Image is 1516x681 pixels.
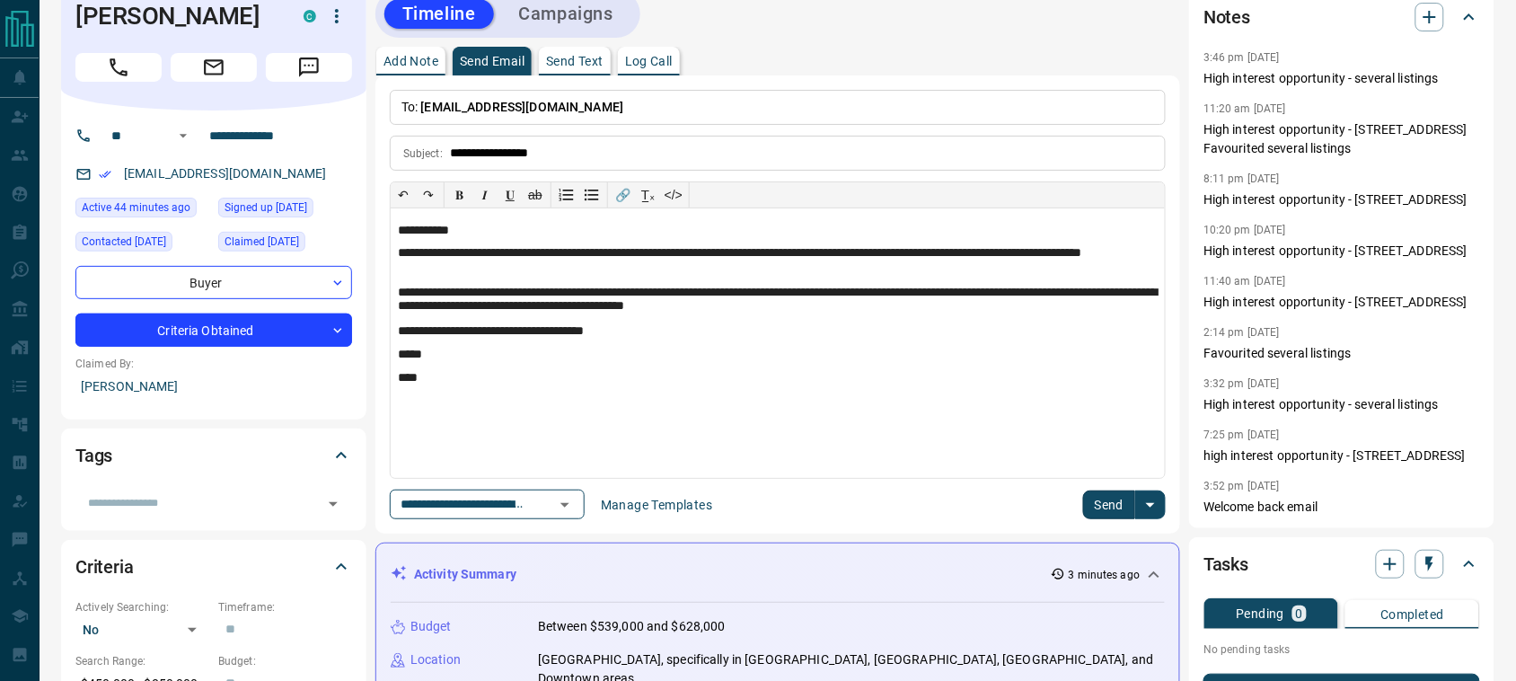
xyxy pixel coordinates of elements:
button: Numbered list [554,182,579,208]
p: 3:32 pm [DATE] [1203,377,1280,390]
p: Timeframe: [218,599,352,615]
span: Signed up [DATE] [225,199,307,217]
div: Thu Jul 31 2025 [75,232,209,257]
p: Search Range: [75,653,209,669]
button: 🔗 [611,182,636,208]
p: Between $539,000 and $628,000 [538,617,726,636]
button: </> [661,182,686,208]
p: Pending [1237,607,1285,620]
p: To: [390,90,1166,125]
p: Favourited several listings [1203,344,1480,363]
span: Contacted [DATE] [82,233,166,251]
p: Subject: [403,146,443,162]
div: Tags [75,434,352,477]
h1: [PERSON_NAME] [75,2,277,31]
span: [EMAIL_ADDRESS][DOMAIN_NAME] [421,100,624,114]
h2: Tasks [1203,550,1248,579]
p: 3:52 pm [DATE] [1203,480,1280,492]
p: Budget: [218,653,352,669]
span: Active 44 minutes ago [82,199,190,217]
svg: Email Verified [99,168,111,181]
p: 8:11 pm [DATE] [1203,172,1280,185]
p: Location [410,650,461,669]
div: No [75,615,209,644]
button: Send [1083,491,1136,519]
p: 3:46 pm [DATE] [1203,51,1280,64]
p: 2:14 pm [DATE] [1203,326,1280,339]
p: high interest opportunity - [STREET_ADDRESS] [1203,447,1480,465]
button: ↷ [416,182,441,208]
span: 𝐔 [506,188,515,202]
button: Open [552,492,577,517]
p: High interest opportunity - [STREET_ADDRESS] [1203,293,1480,312]
button: ab [523,182,548,208]
p: Send Text [546,55,604,67]
p: Claimed By: [75,356,352,372]
div: Activity Summary3 minutes ago [391,558,1165,591]
div: split button [1083,491,1167,519]
button: 𝐁 [447,182,472,208]
p: Log Call [625,55,673,67]
p: Welcome back email [1203,498,1480,517]
s: ab [528,188,542,202]
div: Tasks [1203,543,1480,586]
span: Call [75,53,162,82]
div: Criteria [75,545,352,588]
p: 11:20 am [DATE] [1203,102,1286,115]
div: Mon Aug 11 2025 [75,198,209,223]
span: Claimed [DATE] [225,233,299,251]
p: 0 [1296,607,1303,620]
button: 𝐔 [498,182,523,208]
p: 3 minutes ago [1069,567,1140,583]
p: High interest opportunity - several listings [1203,69,1480,88]
div: Buyer [75,266,352,299]
p: Add Note [383,55,438,67]
h2: Tags [75,441,112,470]
button: ↶ [391,182,416,208]
p: [PERSON_NAME] [75,372,352,402]
p: High interest opportunity - [STREET_ADDRESS] Favourited several listings [1203,120,1480,158]
div: Criteria Obtained [75,314,352,347]
span: Message [266,53,352,82]
div: Tue Jun 09 2020 [218,198,352,223]
button: Open [172,125,194,146]
button: Open [321,491,346,517]
a: [EMAIL_ADDRESS][DOMAIN_NAME] [124,166,327,181]
p: Completed [1380,608,1444,621]
p: No pending tasks [1203,636,1480,663]
span: Email [171,53,257,82]
div: Tue Jun 09 2020 [218,232,352,257]
p: High interest opportunity - [STREET_ADDRESS] [1203,190,1480,209]
h2: Criteria [75,553,134,581]
p: Activity Summary [414,565,516,584]
h2: Notes [1203,3,1250,31]
p: 10:20 pm [DATE] [1203,224,1286,236]
p: Actively Searching: [75,599,209,615]
button: 𝑰 [472,182,498,208]
p: Send Email [460,55,524,67]
button: Manage Templates [590,491,723,519]
p: High interest opportunity - several listings [1203,395,1480,414]
button: Bullet list [579,182,604,208]
p: 11:40 am [DATE] [1203,275,1286,287]
p: High interest opportunity - [STREET_ADDRESS] [1203,242,1480,261]
p: 7:25 pm [DATE] [1203,429,1280,441]
p: Budget [410,617,452,636]
div: condos.ca [304,10,316,22]
button: T̲ₓ [636,182,661,208]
